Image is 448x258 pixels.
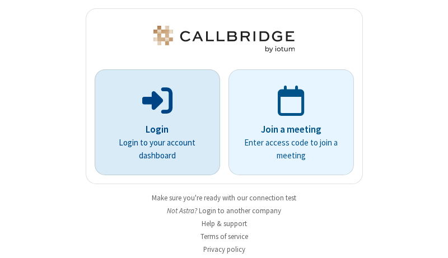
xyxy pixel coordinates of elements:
a: Join a meetingEnter access code to join a meeting [228,69,354,175]
a: Make sure you're ready with our connection test [152,193,296,203]
button: LoginLogin to your account dashboard [95,69,220,175]
a: Terms of service [200,232,248,241]
img: Astra [151,26,297,53]
a: Help & support [202,219,247,228]
p: Enter access code to join a meeting [244,137,338,162]
a: Privacy policy [203,245,245,254]
p: Join a meeting [244,123,338,137]
button: Login to another company [199,205,281,216]
p: Login [110,123,204,137]
p: Login to your account dashboard [110,137,204,162]
li: Not Astra? [86,205,363,216]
